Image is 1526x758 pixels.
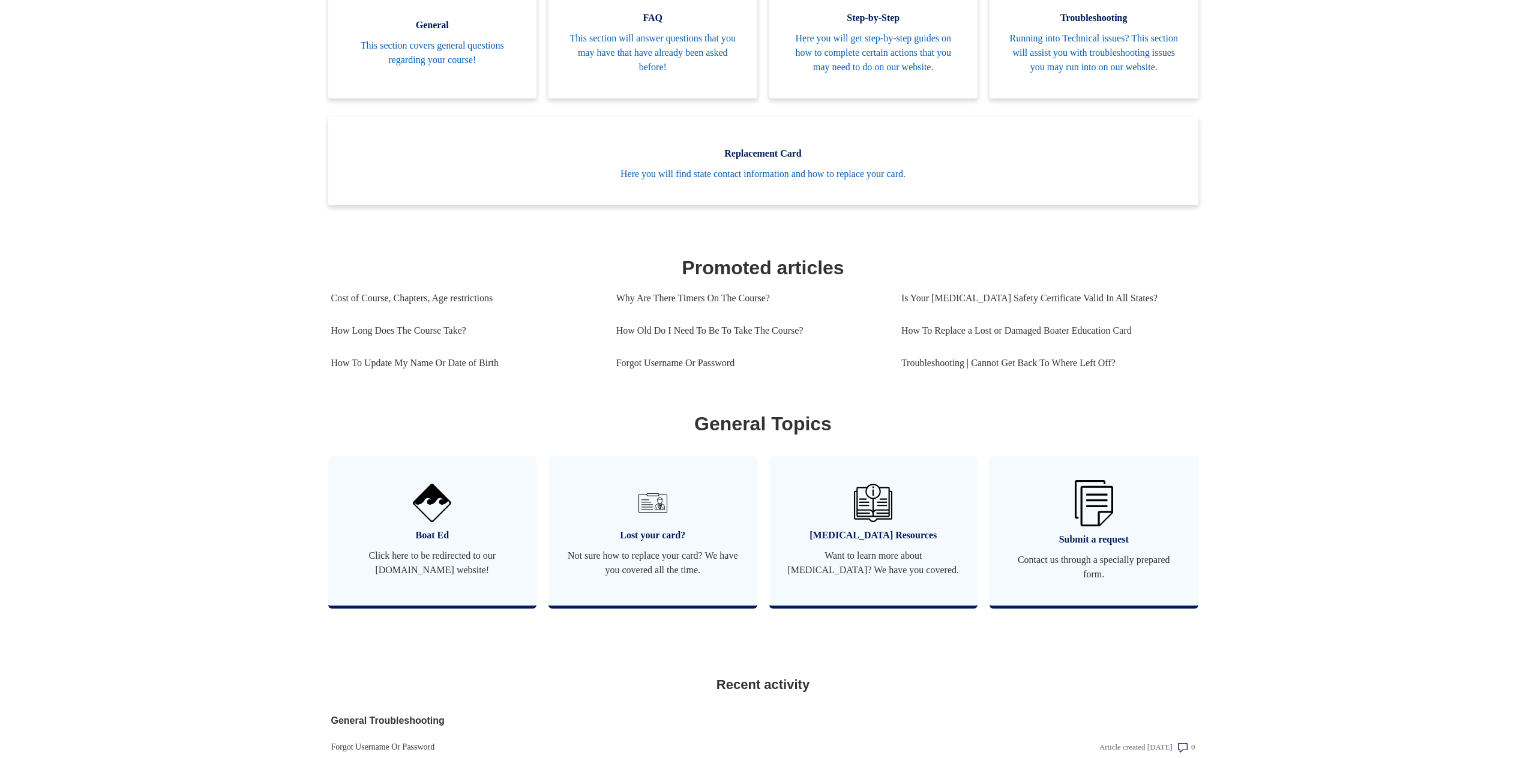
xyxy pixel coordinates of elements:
[616,282,883,314] a: Why Are There Timers On The Course?
[331,282,598,314] a: Cost of Course, Chapters, Age restrictions
[1486,718,1517,749] div: Live chat
[328,116,1198,205] a: Replacement Card Here you will find state contact information and how to replace your card.
[634,484,672,522] img: 01HZPCYVT14CG9T703FEE4SFXC
[566,528,739,543] span: Lost your card?
[1008,553,1180,582] span: Contact us through a specially prepared form.
[1008,31,1180,74] span: Running into Technical issues? This section will assist you with troubleshooting issues you may r...
[566,31,739,74] span: This section will answer questions that you may have that have already been asked before!
[346,18,519,32] span: General
[331,253,1195,282] h1: Promoted articles
[1008,532,1180,547] span: Submit a request
[346,38,519,67] span: This section covers general questions regarding your course!
[616,314,883,347] a: How Old Do I Need To Be To Take The Course?
[1075,480,1113,526] img: 01HZPCYW3NK71669VZTW7XY4G9
[566,549,739,577] span: Not sure how to replace your card? We have you covered all the time.
[616,347,883,379] a: Forgot Username Or Password
[787,11,960,25] span: Step-by-Step
[346,167,1180,181] span: Here you will find state contact information and how to replace your card.
[331,675,1195,694] h2: Recent activity
[331,409,1195,438] h1: General Topics
[787,528,960,543] span: [MEDICAL_DATA] Resources
[901,347,1186,379] a: Troubleshooting | Cannot Get Back To Where Left Off?
[548,456,757,606] a: Lost your card? Not sure how to replace your card? We have you covered all the time.
[1008,11,1180,25] span: Troubleshooting
[331,741,936,753] a: Forgot Username Or Password
[787,549,960,577] span: Want to learn more about [MEDICAL_DATA]? We have you covered.
[769,456,978,606] a: [MEDICAL_DATA] Resources Want to learn more about [MEDICAL_DATA]? We have you covered.
[787,31,960,74] span: Here you will get step-by-step guides on how to complete certain actions that you may need to do ...
[346,549,519,577] span: Click here to be redirected to our [DOMAIN_NAME] website!
[990,456,1198,606] a: Submit a request Contact us through a specially prepared form.
[854,484,892,522] img: 01HZPCYVZMCNPYXCC0DPA2R54M
[331,347,598,379] a: How To Update My Name Or Date of Birth
[346,528,519,543] span: Boat Ed
[331,314,598,347] a: How Long Does The Course Take?
[328,456,537,606] a: Boat Ed Click here to be redirected to our [DOMAIN_NAME] website!
[901,314,1186,347] a: How To Replace a Lost or Damaged Boater Education Card
[331,714,936,728] a: General Troubleshooting
[566,11,739,25] span: FAQ
[901,282,1186,314] a: Is Your [MEDICAL_DATA] Safety Certificate Valid In All States?
[346,146,1180,161] span: Replacement Card
[1099,741,1173,753] div: Article created [DATE]
[413,484,451,522] img: 01HZPCYVNCVF44JPJQE4DN11EA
